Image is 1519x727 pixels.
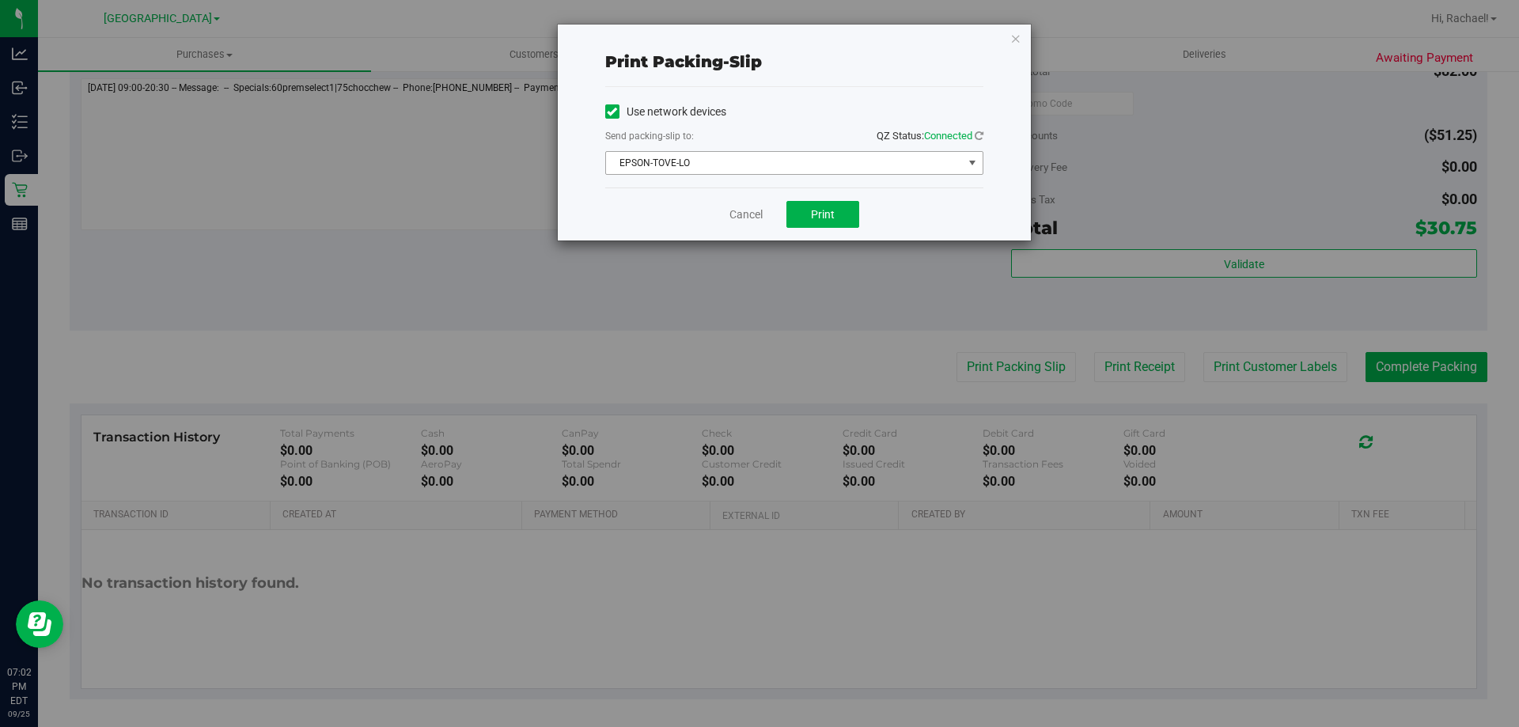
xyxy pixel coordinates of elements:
[606,152,963,174] span: EPSON-TOVE-LO
[877,130,983,142] span: QZ Status:
[729,206,763,223] a: Cancel
[605,52,762,71] span: Print packing-slip
[811,208,835,221] span: Print
[786,201,859,228] button: Print
[605,104,726,120] label: Use network devices
[962,152,982,174] span: select
[924,130,972,142] span: Connected
[16,600,63,648] iframe: Resource center
[605,129,694,143] label: Send packing-slip to:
